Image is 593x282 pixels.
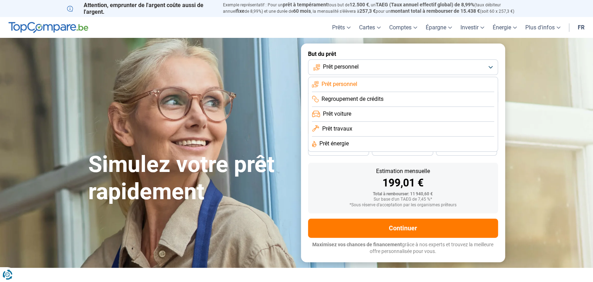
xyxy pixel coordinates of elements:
a: Énergie [488,17,521,38]
span: 36 mois [331,148,346,152]
a: fr [574,17,589,38]
span: 12.500 € [349,2,369,7]
div: Total à rembourser: 11 940,60 € [314,192,492,197]
span: 60 mois [293,8,311,14]
a: Comptes [385,17,421,38]
span: 24 mois [459,148,474,152]
span: montant total à rembourser de 15.438 € [391,8,480,14]
div: 199,01 € [314,178,492,188]
a: Épargne [421,17,456,38]
span: prêt à tempérament [283,2,328,7]
span: Maximisez vos chances de financement [312,242,402,247]
div: *Sous réserve d'acceptation par les organismes prêteurs [314,203,492,208]
label: But du prêt [308,51,498,57]
a: Prêts [328,17,355,38]
img: TopCompare [9,22,88,33]
button: Prêt personnel [308,59,498,75]
h1: Simulez votre prêt rapidement [88,151,292,206]
span: TAEG (Taux annuel effectif global) de 8,99% [376,2,474,7]
a: Cartes [355,17,385,38]
div: Sur base d'un TAEG de 7,45 %* [314,197,492,202]
a: Plus d'infos [521,17,565,38]
span: Prêt voiture [323,110,351,118]
span: Prêt personnel [321,80,357,88]
span: Prêt énergie [319,140,349,148]
p: Exemple représentatif : Pour un tous but de , un (taux débiteur annuel de 8,99%) et une durée de ... [223,2,526,15]
p: Attention, emprunter de l'argent coûte aussi de l'argent. [67,2,214,15]
span: Regroupement de crédits [321,95,384,103]
span: Prêt personnel [323,63,359,71]
span: 30 mois [395,148,410,152]
a: Investir [456,17,488,38]
p: grâce à nos experts et trouvez la meilleure offre personnalisée pour vous. [308,241,498,255]
span: Prêt travaux [322,125,352,133]
span: 257,3 € [359,8,376,14]
div: Estimation mensuelle [314,168,492,174]
button: Continuer [308,219,498,238]
span: fixe [236,8,245,14]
